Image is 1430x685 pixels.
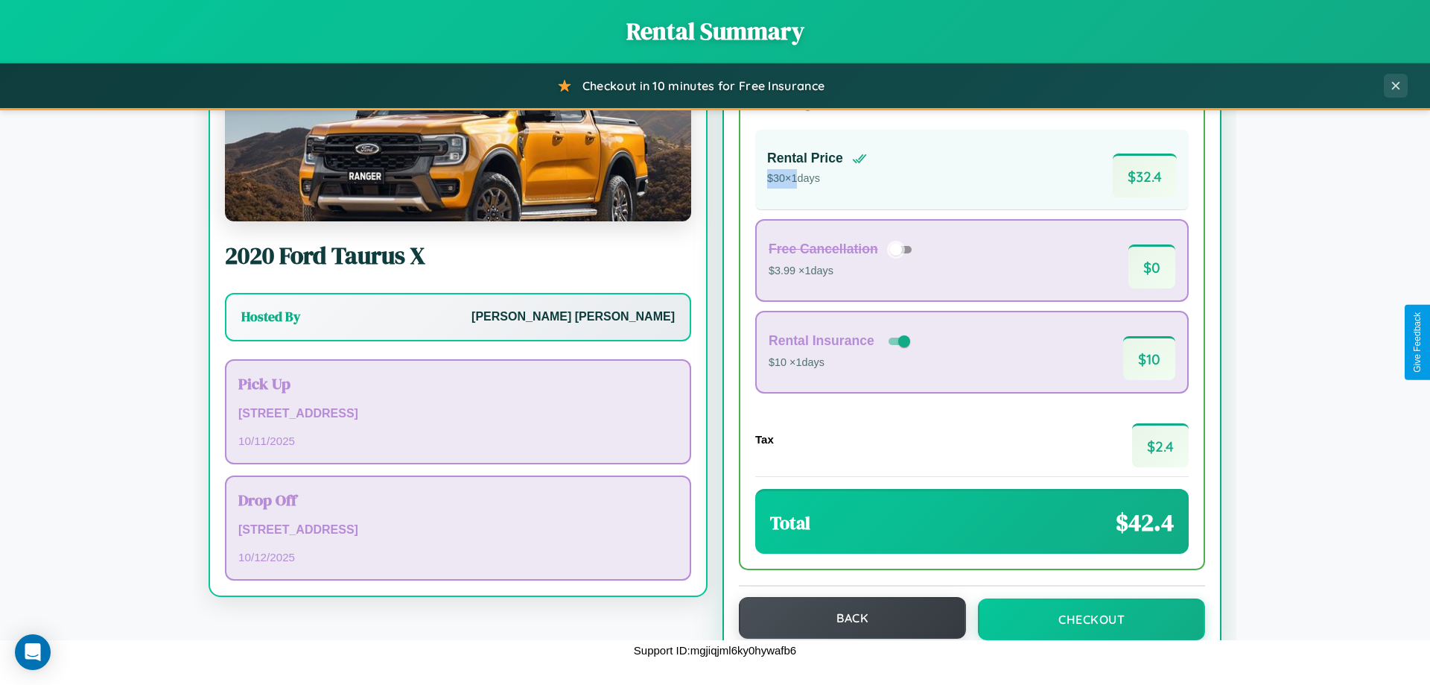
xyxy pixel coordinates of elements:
[582,78,824,93] span: Checkout in 10 minutes for Free Insurance
[755,433,774,446] h4: Tax
[767,151,843,166] h4: Rental Price
[1116,506,1174,539] span: $ 42.4
[241,308,300,326] h3: Hosted By
[770,511,810,535] h3: Total
[238,520,678,541] p: [STREET_ADDRESS]
[15,634,51,670] div: Open Intercom Messenger
[769,262,917,281] p: $3.99 × 1 days
[1128,244,1175,288] span: $ 0
[238,489,678,511] h3: Drop Off
[225,239,691,272] h2: 2020 Ford Taurus X
[225,72,691,221] img: Ford Taurus X
[238,547,678,567] p: 10 / 12 / 2025
[1412,312,1423,373] div: Give Feedback
[1132,423,1189,467] span: $ 2.4
[767,169,867,189] p: $ 30 × 1 days
[634,640,796,660] p: Support ID: mgjiqjml6ky0hywafb6
[238,403,678,425] p: [STREET_ADDRESS]
[739,597,966,639] button: Back
[471,306,675,328] p: [PERSON_NAME] [PERSON_NAME]
[769,333,874,349] h4: Rental Insurance
[1123,336,1175,380] span: $ 10
[238,431,678,451] p: 10 / 11 / 2025
[1113,154,1177,198] span: $ 32.4
[15,15,1415,48] h1: Rental Summary
[238,373,678,394] h3: Pick Up
[769,242,878,257] h4: Free Cancellation
[769,353,913,373] p: $10 × 1 days
[978,599,1205,640] button: Checkout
